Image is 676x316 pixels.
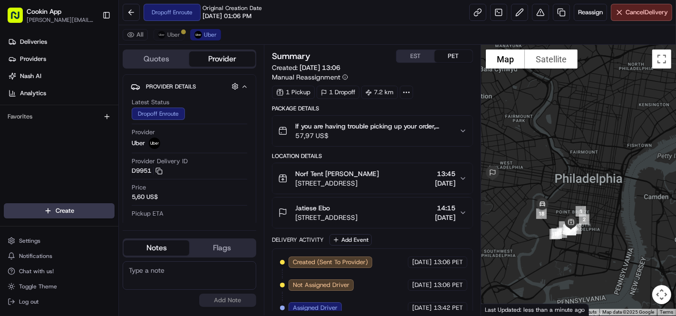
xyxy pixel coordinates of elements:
[272,72,340,82] span: Manual Reassignment
[412,258,432,267] span: [DATE]
[481,304,589,316] div: Last Updated: less than a minute ago
[27,7,61,16] button: Cookin App
[123,29,148,40] button: All
[146,83,196,90] span: Provider Details
[90,138,153,147] span: API Documentation
[10,90,27,108] img: 1736555255976-a54dd68f-1ca7-489b-9aae-adbdc363a1c4
[20,89,46,98] span: Analytics
[272,105,473,112] div: Package Details
[435,178,455,188] span: [DATE]
[660,309,673,315] a: Terms (opens in new tab)
[548,225,566,243] div: 16
[572,202,590,220] div: 1
[10,9,29,28] img: Nash
[20,38,47,46] span: Deliveries
[132,139,145,148] span: Uber
[10,138,17,146] div: 📗
[329,234,372,246] button: Add Event
[575,210,593,228] div: 2
[435,203,455,213] span: 14:15
[131,79,248,94] button: Provider Details
[167,31,180,39] span: Uber
[77,134,156,151] a: 💻API Documentation
[190,29,221,40] button: Uber
[204,31,217,39] span: Uber
[4,203,115,218] button: Create
[19,267,54,275] span: Chat with us!
[525,49,578,69] button: Show satellite imagery
[293,281,349,289] span: Not Assigned Driver
[4,265,115,278] button: Chat with us!
[132,128,155,137] span: Provider
[361,86,398,99] div: 7.2 km
[295,178,379,188] span: [STREET_ADDRESS]
[132,167,163,175] button: D9951
[295,213,357,222] span: [STREET_ADDRESS]
[652,285,671,304] button: Map camera controls
[132,193,158,201] span: 5,60 US$
[124,240,189,256] button: Notes
[574,4,607,21] button: Reassign
[602,309,654,315] span: Map data ©2025 Google
[532,205,550,223] div: 18
[20,55,46,63] span: Providers
[396,50,435,62] button: EST
[4,280,115,293] button: Toggle Theme
[272,52,310,60] h3: Summary
[272,236,324,244] div: Delivery Activity
[412,304,432,312] span: [DATE]
[4,69,118,84] a: Nash AI
[4,86,118,101] a: Analytics
[154,29,184,40] button: Uber
[27,16,95,24] button: [PERSON_NAME][EMAIL_ADDRESS][DOMAIN_NAME]
[272,197,473,228] button: Jatiese Ebo[STREET_ADDRESS]14:15[DATE]
[293,258,368,267] span: Created (Sent To Provider)
[483,303,515,316] img: Google
[4,234,115,247] button: Settings
[203,4,262,12] span: Original Creation Date
[295,121,452,131] span: If you are having trouble picking up your order, please contact Norf Tent for pickup at 267764949...
[19,138,73,147] span: Knowledge Base
[295,131,452,140] span: 57,97 US$
[158,31,165,39] img: uber-new-logo.jpeg
[435,169,455,178] span: 13:45
[317,86,359,99] div: 1 Dropoff
[162,93,173,105] button: Start new chat
[189,51,255,67] button: Provider
[132,209,164,218] span: Pickup ETA
[299,63,340,72] span: [DATE] 13:06
[272,116,473,146] button: If you are having trouble picking up your order, please contact Norf Tent for pickup at 267764949...
[435,213,455,222] span: [DATE]
[295,169,379,178] span: Norf Tent [PERSON_NAME]
[483,303,515,316] a: Open this area in Google Maps (opens a new window)
[67,160,115,168] a: Powered byPylon
[19,252,52,260] span: Notifications
[25,61,157,71] input: Clear
[19,283,57,290] span: Toggle Theme
[486,49,525,69] button: Show street map
[560,220,578,238] div: 13
[132,183,146,192] span: Price
[56,207,74,215] span: Create
[19,237,40,245] span: Settings
[434,281,463,289] span: 13:06 PET
[272,152,473,160] div: Location Details
[295,203,330,213] span: Jatiese Ebo
[412,281,432,289] span: [DATE]
[4,109,115,124] div: Favorites
[149,138,160,149] img: uber-new-logo.jpeg
[626,8,668,17] span: Cancel Delivery
[132,157,188,166] span: Provider Delivery ID
[272,86,315,99] div: 1 Pickup
[4,249,115,263] button: Notifications
[32,90,156,100] div: Start new chat
[20,72,41,80] span: Nash AI
[434,258,463,267] span: 13:06 PET
[567,220,585,238] div: 3
[194,31,202,39] img: uber-new-logo.jpeg
[562,220,580,238] div: 6
[6,134,77,151] a: 📗Knowledge Base
[80,138,88,146] div: 💻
